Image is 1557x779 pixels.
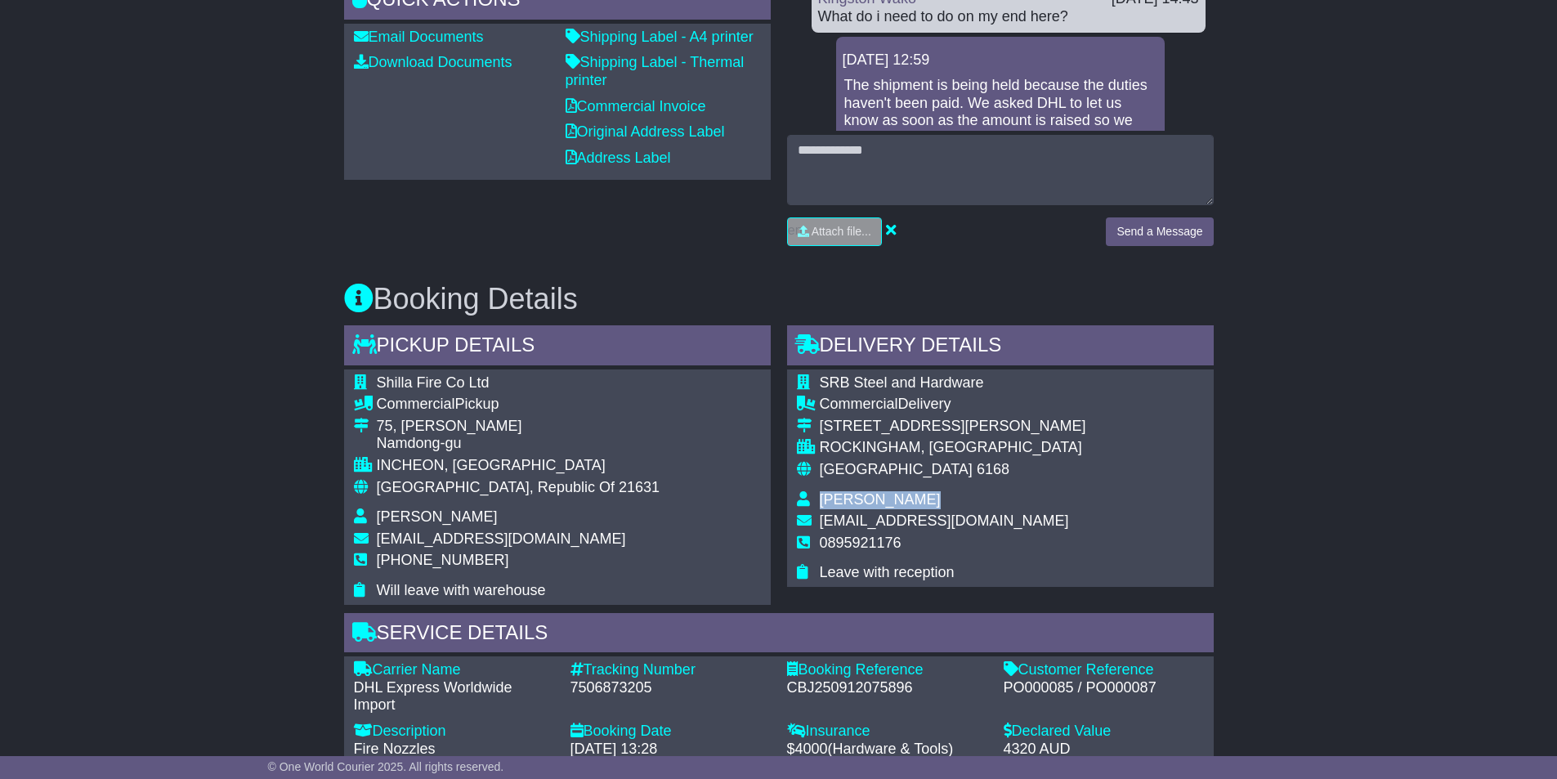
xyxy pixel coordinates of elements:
[377,418,660,436] div: 75, [PERSON_NAME]
[820,461,973,477] span: [GEOGRAPHIC_DATA]
[354,679,554,714] div: DHL Express Worldwide Import
[787,679,987,697] div: CBJ250912075896
[344,283,1214,316] h3: Booking Details
[268,760,504,773] span: © One World Courier 2025. All rights reserved.
[377,374,490,391] span: Shilla Fire Co Ltd
[377,396,455,412] span: Commercial
[566,98,706,114] a: Commercial Invoice
[566,150,671,166] a: Address Label
[820,418,1086,436] div: [STREET_ADDRESS][PERSON_NAME]
[570,723,771,741] div: Booking Date
[354,29,484,45] a: Email Documents
[377,531,626,547] span: [EMAIL_ADDRESS][DOMAIN_NAME]
[377,479,615,495] span: [GEOGRAPHIC_DATA], Republic Of
[820,535,902,551] span: 0895921176
[820,491,941,508] span: [PERSON_NAME]
[354,661,554,679] div: Carrier Name
[795,741,828,757] span: 4000
[1004,741,1204,759] div: 4320 AUD
[787,325,1214,369] div: Delivery Details
[619,479,660,495] span: 21631
[820,374,984,391] span: SRB Steel and Hardware
[570,741,771,759] div: [DATE] 13:28
[1004,661,1204,679] div: Customer Reference
[1004,723,1204,741] div: Declared Value
[977,461,1009,477] span: 6168
[843,51,1158,69] div: [DATE] 12:59
[377,508,498,525] span: [PERSON_NAME]
[377,552,509,568] span: [PHONE_NUMBER]
[787,661,987,679] div: Booking Reference
[354,741,554,759] div: Fire Nozzles
[377,396,660,414] div: Pickup
[820,513,1069,529] span: [EMAIL_ADDRESS][DOMAIN_NAME]
[377,435,660,453] div: Namdong-gu
[566,29,754,45] a: Shipping Label - A4 printer
[833,741,949,757] span: Hardware & Tools
[818,8,1199,26] div: What do i need to do on my end here?
[787,741,987,776] div: $ ( )
[820,396,898,412] span: Commercial
[820,564,955,580] span: Leave with reception
[377,582,546,598] span: Will leave with warehouse
[787,723,987,741] div: Insurance
[1106,217,1213,246] button: Send a Message
[570,661,771,679] div: Tracking Number
[820,439,1086,457] div: ROCKINGHAM, [GEOGRAPHIC_DATA]
[1004,679,1204,697] div: PO000085 / PO000087
[377,457,660,475] div: INCHEON, [GEOGRAPHIC_DATA]
[354,723,554,741] div: Description
[570,679,771,697] div: 7506873205
[566,123,725,140] a: Original Address Label
[354,54,512,70] a: Download Documents
[566,54,745,88] a: Shipping Label - Thermal printer
[344,325,771,369] div: Pickup Details
[820,396,1086,414] div: Delivery
[344,613,1214,657] div: Service Details
[844,77,1157,147] p: The shipment is being held because the duties haven't been paid. We asked DHL to let us know as s...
